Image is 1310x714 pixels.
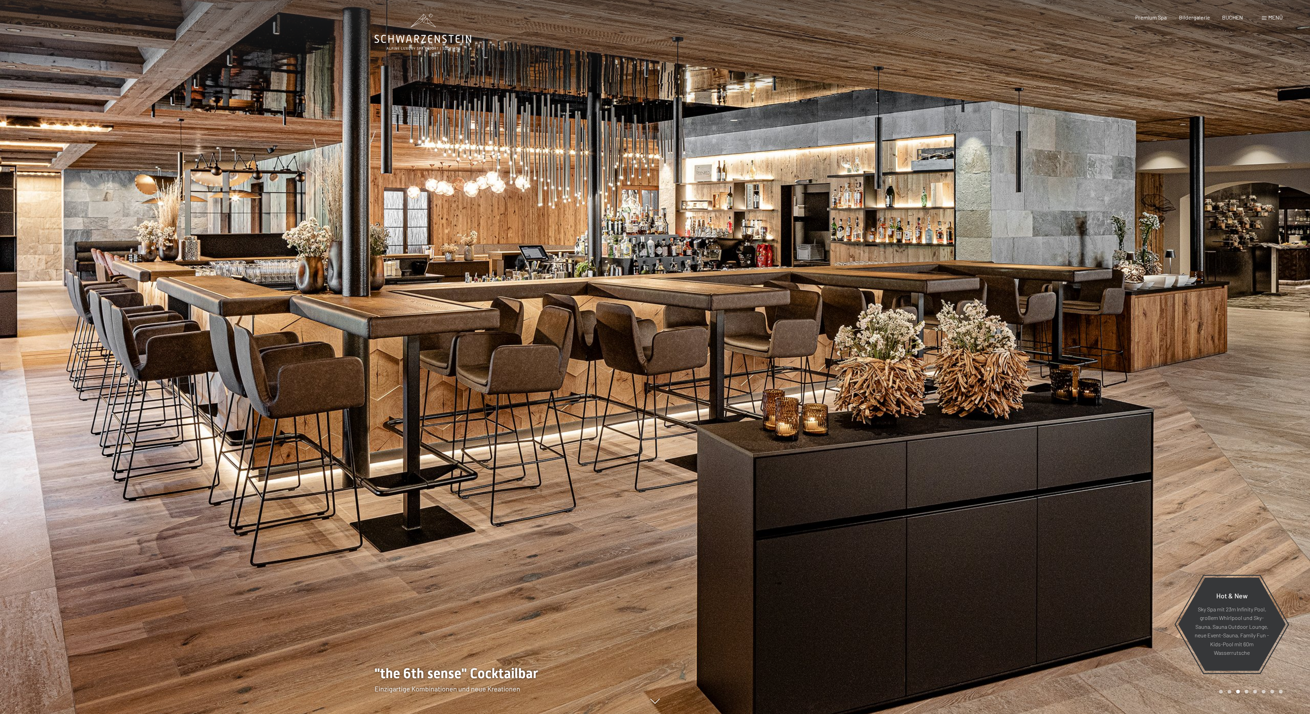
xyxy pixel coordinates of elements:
a: Hot & New Sky Spa mit 23m Infinity Pool, großem Whirlpool und Sky-Sauna, Sauna Outdoor Lounge, ne... [1178,577,1286,671]
div: Carousel Page 6 [1262,690,1266,693]
div: Carousel Page 2 [1228,690,1231,693]
div: Carousel Page 1 [1219,690,1223,693]
div: Carousel Page 3 (Current Slide) [1236,690,1240,693]
div: Carousel Page 4 [1245,690,1248,693]
span: Menü [1268,14,1283,21]
div: Carousel Pagination [1217,690,1283,693]
div: Carousel Page 7 [1270,690,1274,693]
span: Hot & New [1216,591,1248,599]
a: BUCHEN [1222,14,1243,21]
a: Bildergalerie [1179,14,1210,21]
div: Carousel Page 8 [1279,690,1283,693]
p: Sky Spa mit 23m Infinity Pool, großem Whirlpool und Sky-Sauna, Sauna Outdoor Lounge, neue Event-S... [1195,605,1269,657]
a: Premium Spa [1135,14,1167,21]
div: Carousel Page 5 [1253,690,1257,693]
